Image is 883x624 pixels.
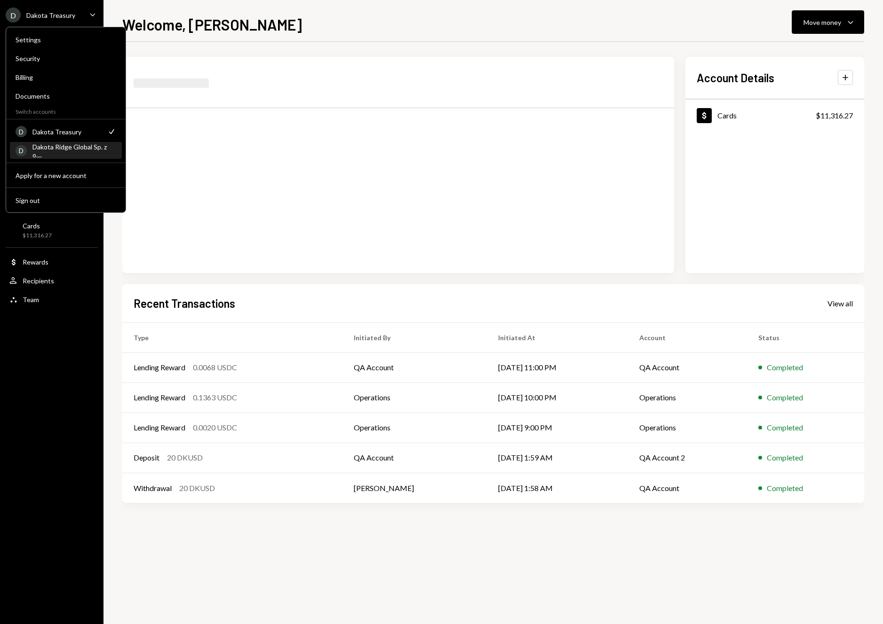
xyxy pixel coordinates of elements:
[767,483,803,494] div: Completed
[827,299,853,308] div: View all
[134,422,185,433] div: Lending Reward
[792,10,864,34] button: Move money
[32,128,101,136] div: Dakota Treasury
[767,422,803,433] div: Completed
[342,382,487,413] td: Operations
[342,443,487,473] td: QA Account
[6,106,126,115] div: Switch accounts
[628,473,747,503] td: QA Account
[16,196,116,204] div: Sign out
[16,126,27,137] div: D
[26,11,75,19] div: Dakota Treasury
[16,92,116,100] div: Documents
[628,413,747,443] td: Operations
[6,272,98,289] a: Recipients
[16,172,116,179] div: Apply for a new account
[342,413,487,443] td: Operations
[628,382,747,413] td: Operations
[23,232,52,240] div: $11,316.27
[134,452,159,463] div: Deposit
[487,413,628,443] td: [DATE] 9:00 PM
[342,352,487,382] td: QA Account
[767,392,803,403] div: Completed
[134,392,185,403] div: Lending Reward
[487,473,628,503] td: [DATE] 1:58 AM
[23,222,52,230] div: Cards
[10,192,122,209] button: Sign out
[628,352,747,382] td: QA Account
[122,322,342,352] th: Type
[10,50,122,67] a: Security
[193,392,237,403] div: 0.1363 USDC
[23,258,48,266] div: Rewards
[487,322,628,352] th: Initiated At
[717,111,737,120] div: Cards
[827,298,853,308] a: View all
[16,55,116,62] div: Security
[16,36,116,44] div: Settings
[167,452,203,463] div: 20 DKUSD
[32,143,116,159] div: Dakota Ridge Global Sp. z o....
[10,167,122,184] button: Apply for a new account
[628,322,747,352] th: Account
[23,296,39,304] div: Team
[816,110,853,121] div: $11,316.27
[487,352,628,382] td: [DATE] 11:00 PM
[16,73,116,81] div: Billing
[193,362,237,373] div: 0.0068 USDC
[685,100,864,131] a: Cards$11,316.27
[747,322,864,352] th: Status
[134,483,172,494] div: Withdrawal
[10,87,122,104] a: Documents
[122,15,302,34] h1: Welcome, [PERSON_NAME]
[6,8,21,23] div: D
[803,17,841,27] div: Move money
[628,443,747,473] td: QA Account 2
[6,291,98,308] a: Team
[767,452,803,463] div: Completed
[193,422,237,433] div: 0.0020 USDC
[16,145,27,156] div: D
[134,296,235,311] h2: Recent Transactions
[342,322,487,352] th: Initiated By
[342,473,487,503] td: [PERSON_NAME]
[6,219,98,242] a: Cards$11,316.27
[10,142,122,159] a: DDakota Ridge Global Sp. z o....
[23,277,54,285] div: Recipients
[134,362,185,373] div: Lending Reward
[487,382,628,413] td: [DATE] 10:00 PM
[767,362,803,373] div: Completed
[10,31,122,48] a: Settings
[487,443,628,473] td: [DATE] 1:59 AM
[6,253,98,270] a: Rewards
[179,483,215,494] div: 20 DKUSD
[697,70,774,86] h2: Account Details
[10,69,122,86] a: Billing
